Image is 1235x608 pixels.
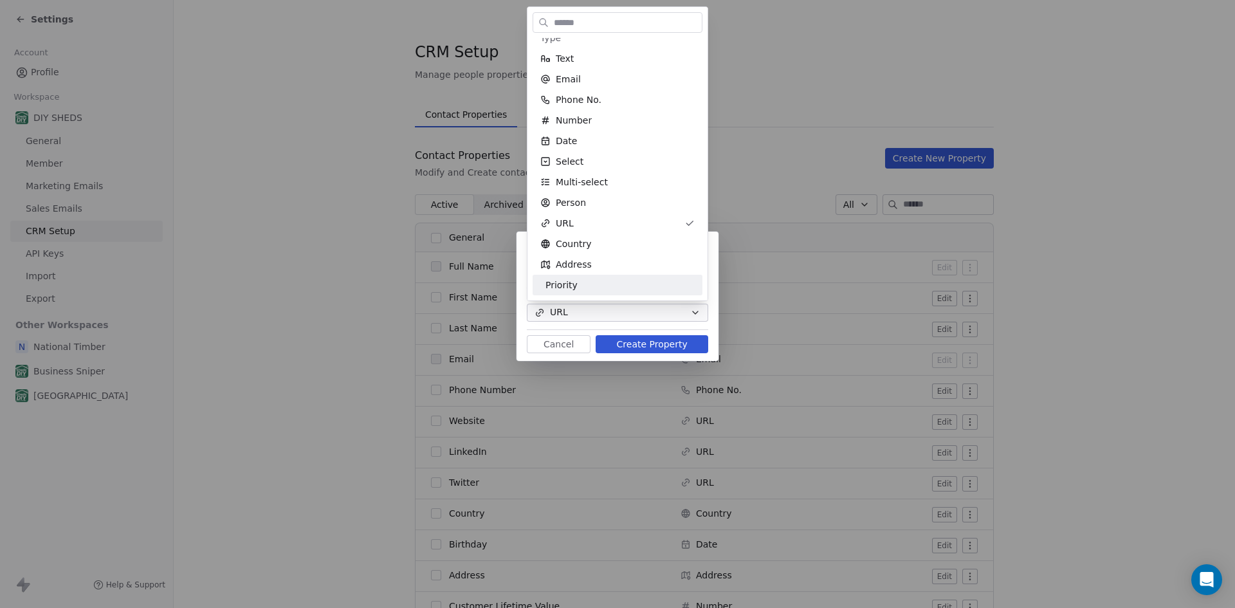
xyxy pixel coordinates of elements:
[556,258,592,271] span: Address
[556,52,574,65] span: Text
[556,134,577,147] span: Date
[556,196,586,209] span: Person
[556,237,592,250] span: Country
[540,32,561,44] span: Type
[556,114,592,127] span: Number
[556,217,574,230] span: URL
[533,28,702,295] div: Suggestions
[556,73,581,86] span: Email
[556,176,608,189] span: Multi-select
[556,155,583,168] span: Select
[556,93,601,106] span: Phone No.
[545,279,578,291] span: Priority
